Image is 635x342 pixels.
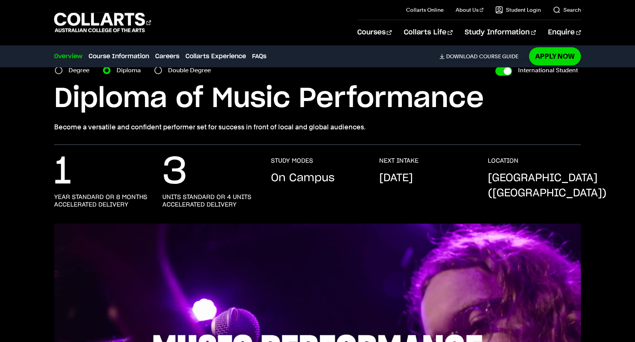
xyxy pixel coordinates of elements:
a: Enquire [548,20,581,45]
label: Double Degree [168,65,215,76]
a: Search [553,6,581,14]
h3: units standard or 4 units accelerated delivery [162,193,256,208]
label: Diploma [117,65,145,76]
a: FAQs [252,52,266,61]
p: 1 [54,157,71,187]
a: Collarts Life [404,20,453,45]
a: Apply Now [529,47,581,65]
span: Download [446,53,478,60]
a: Overview [54,52,82,61]
p: [GEOGRAPHIC_DATA] ([GEOGRAPHIC_DATA]) [488,171,607,201]
h3: year standard or 8 months accelerated delivery [54,193,148,208]
a: About Us [456,6,484,14]
div: Go to homepage [54,12,151,33]
h3: LOCATION [488,157,518,165]
a: DownloadCourse Guide [439,53,524,60]
a: Course Information [89,52,149,61]
p: Become a versatile and confident performer set for success in front of local and global audiences. [54,122,581,132]
a: Collarts Online [406,6,444,14]
h3: NEXT INTAKE [379,157,419,165]
a: Careers [155,52,179,61]
label: International Student [518,65,578,76]
a: Collarts Experience [185,52,246,61]
a: Study Information [465,20,536,45]
p: 3 [162,157,187,187]
h3: STUDY MODES [271,157,313,165]
p: On Campus [271,171,335,186]
a: Student Login [495,6,541,14]
h1: Diploma of Music Performance [54,82,581,116]
p: [DATE] [379,171,413,186]
label: Degree [68,65,94,76]
a: Courses [357,20,392,45]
